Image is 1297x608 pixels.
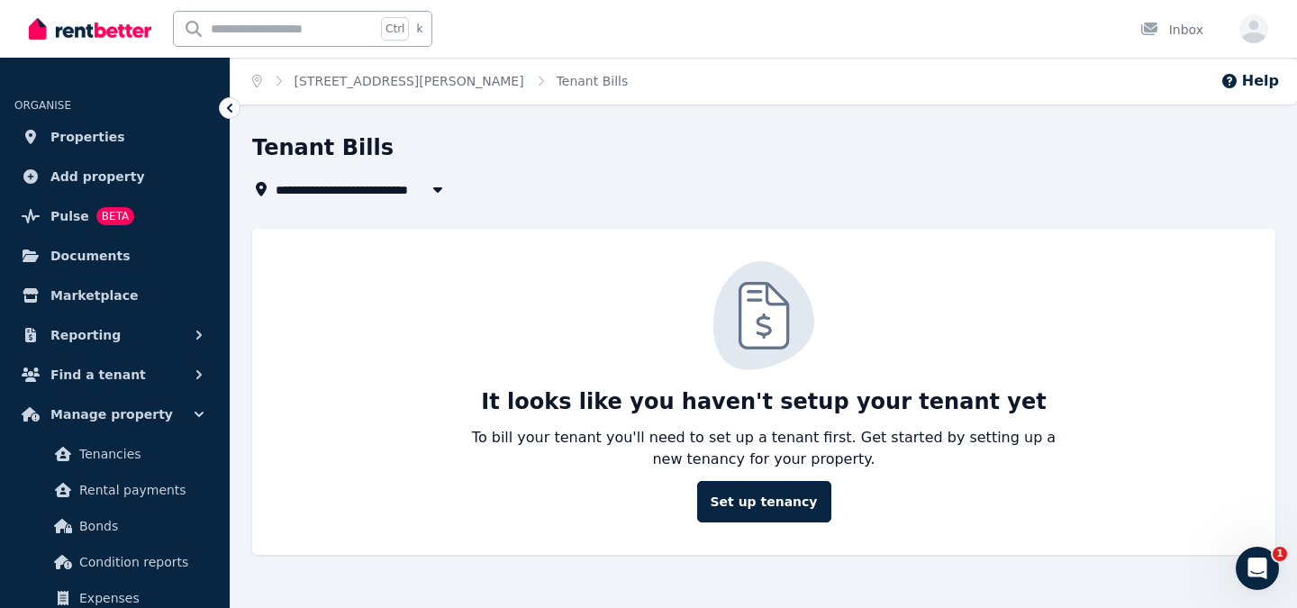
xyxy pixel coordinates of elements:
[50,245,131,267] span: Documents
[22,436,208,472] a: Tenancies
[14,277,215,313] a: Marketplace
[96,207,134,225] span: BETA
[14,317,215,353] button: Reporting
[14,99,71,112] span: ORGANISE
[79,443,201,465] span: Tenancies
[14,159,215,195] a: Add property
[50,205,89,227] span: Pulse
[29,15,151,42] img: RentBetter
[557,74,629,88] a: Tenant Bills
[1140,21,1203,39] div: Inbox
[14,119,215,155] a: Properties
[14,396,215,432] button: Manage property
[481,387,1046,416] p: It looks like you haven't setup your tenant yet
[79,479,201,501] span: Rental payments
[22,472,208,508] a: Rental payments
[381,17,409,41] span: Ctrl
[50,364,146,386] span: Find a tenant
[22,544,208,580] a: Condition reports
[1273,547,1287,561] span: 1
[14,198,215,234] a: PulseBETA
[14,357,215,393] button: Find a tenant
[252,133,394,162] h1: Tenant Bills
[295,74,524,88] a: [STREET_ADDRESS][PERSON_NAME]
[697,481,831,522] a: Set up tenancy
[416,22,422,36] span: k
[1236,547,1279,590] iframe: Intercom live chat
[50,126,125,148] span: Properties
[50,404,173,425] span: Manage property
[79,515,201,537] span: Bonds
[79,551,201,573] span: Condition reports
[461,427,1066,470] p: To bill your tenant you'll need to set up a tenant first. Get started by setting up a new tenancy...
[713,261,814,370] img: Tenant Checks
[231,58,649,104] nav: Breadcrumb
[14,238,215,274] a: Documents
[22,508,208,544] a: Bonds
[50,285,138,306] span: Marketplace
[1220,70,1279,92] button: Help
[50,166,145,187] span: Add property
[50,324,121,346] span: Reporting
